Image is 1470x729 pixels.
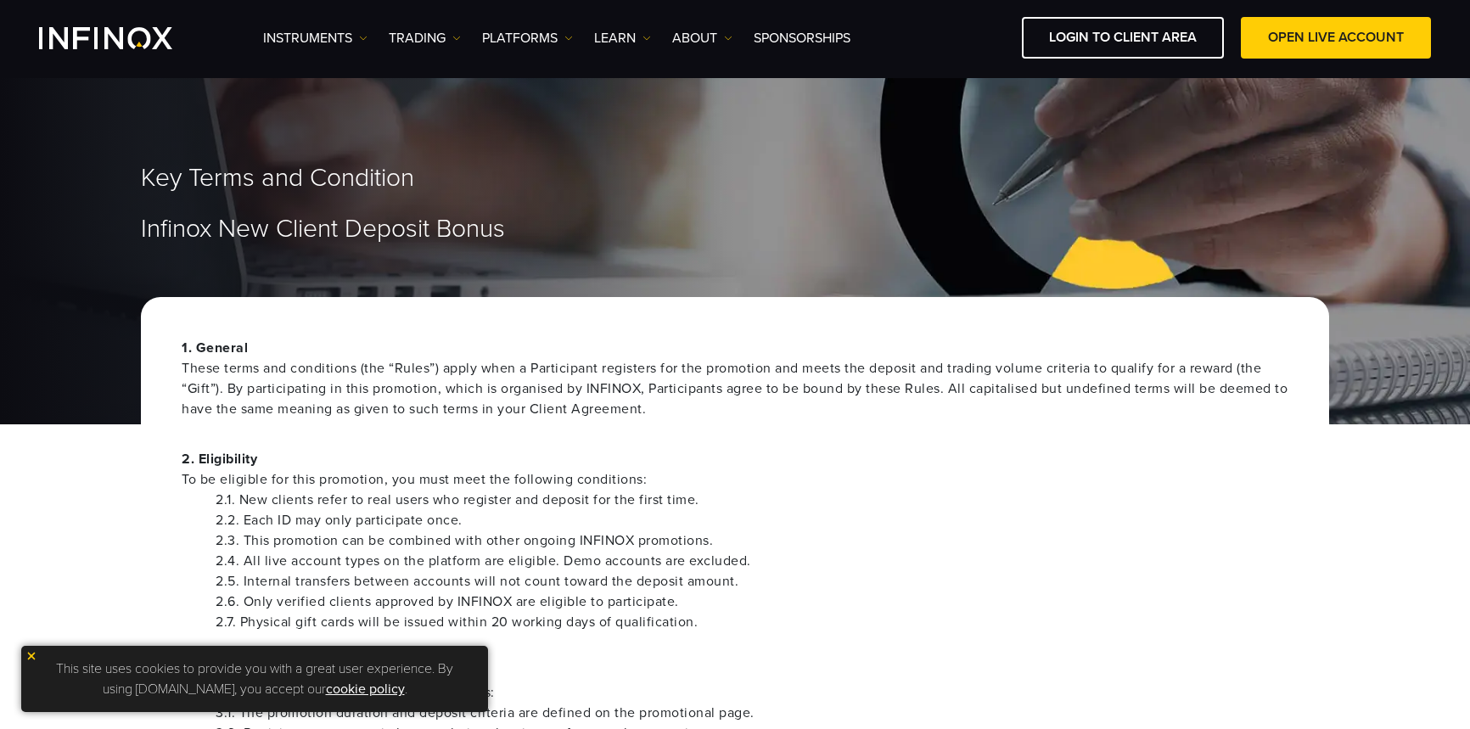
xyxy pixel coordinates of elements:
li: 2.5. Internal transfers between accounts will not count toward the deposit amount. [216,571,1288,592]
li: 2.6. Only verified clients approved by INFINOX are eligible to participate. [216,592,1288,612]
li: 2.3. This promotion can be combined with other ongoing INFINOX promotions. [216,530,1288,551]
a: TRADING [389,28,461,48]
span: This promotion is subject to the following details: [182,682,1288,703]
a: Learn [594,28,651,48]
span: Key Terms and Condition [141,163,414,194]
li: 2.4. All live account types on the platform are eligible. Demo accounts are excluded. [216,551,1288,571]
a: LOGIN TO CLIENT AREA [1022,17,1224,59]
a: cookie policy [326,681,405,698]
a: OPEN LIVE ACCOUNT [1241,17,1431,59]
img: yellow close icon [25,650,37,662]
a: ABOUT [672,28,732,48]
li: 2.1. New clients refer to real users who register and deposit for the first time. [216,490,1288,510]
p: 1. General [182,338,1288,419]
a: PLATFORMS [482,28,573,48]
p: This site uses cookies to provide you with a great user experience. By using [DOMAIN_NAME], you a... [30,654,480,704]
li: 2.7. Physical gift cards will be issued within 20 working days of qualification. [216,612,1288,632]
li: 3.1. The promotion duration and deposit criteria are defined on the promotional page. [216,703,1288,723]
a: INFINOX Logo [39,27,212,49]
span: To be eligible for this promotion, you must meet the following conditions: [182,469,1288,490]
li: 2.2. Each ID may only participate once. [216,510,1288,530]
p: 3. Promotion Details [182,662,1288,703]
a: SPONSORSHIPS [754,28,850,48]
a: Instruments [263,28,367,48]
span: These terms and conditions (the “Rules”) apply when a Participant registers for the promotion and... [182,358,1288,419]
p: 2. Eligibility [182,449,1288,490]
h1: Infinox New Client Deposit Bonus [141,216,1329,243]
